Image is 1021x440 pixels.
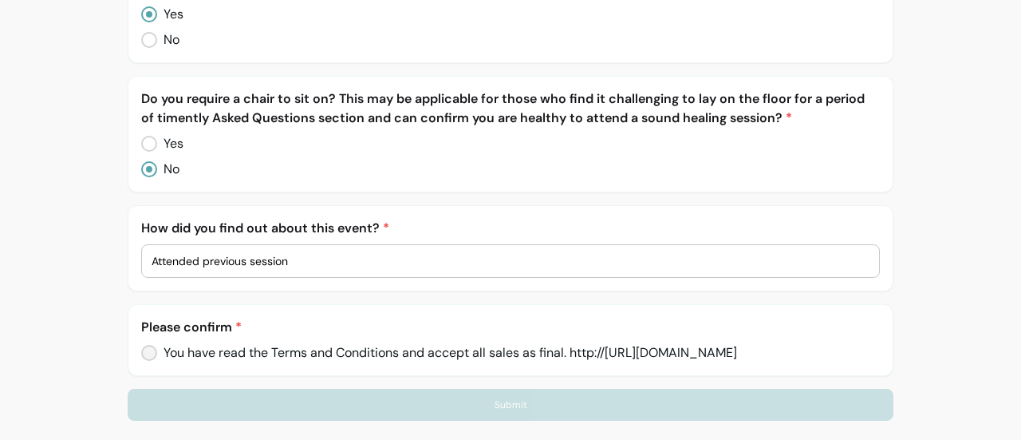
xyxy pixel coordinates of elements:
[141,337,884,388] input: You have read the Terms and Conditions and accept all sales as final. http://[URL][DOMAIN_NAME]
[152,253,869,269] input: Enter your answer
[141,128,196,160] input: Yes
[141,24,193,56] input: No
[141,318,880,337] p: Please confirm
[141,89,880,128] p: Do you require a chair to sit on? This may be applicable for those who find it challenging to lay...
[141,153,193,185] input: No
[141,219,880,238] p: How did you find out about this event?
